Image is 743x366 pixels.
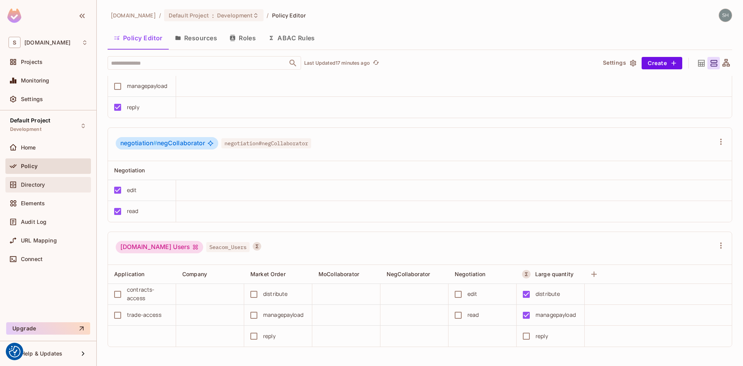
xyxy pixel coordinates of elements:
img: Revisit consent button [9,346,21,357]
button: refresh [371,58,381,68]
span: Market Order [250,271,286,277]
span: Policy Editor [272,12,306,19]
button: Open [288,58,298,69]
span: Help & Updates [21,351,62,357]
span: S [9,37,21,48]
span: refresh [373,59,379,67]
div: managepayload [536,311,576,319]
div: reply [536,332,548,340]
div: edit [127,186,137,194]
span: Application [114,271,145,277]
div: distribute [263,290,288,298]
div: read [467,311,479,319]
div: read [127,207,139,215]
button: A User Set is a dynamically conditioned role, grouping users based on real-time criteria. [253,242,261,251]
span: Negotiation [455,271,486,277]
div: managepayload [127,82,167,90]
button: A Resource Set is a dynamically conditioned resource, defined by real-time criteria. [522,270,531,278]
span: # [153,139,157,147]
span: : [212,12,214,19]
span: Company [182,271,207,277]
span: Negotiation [114,167,145,174]
span: Directory [21,182,45,188]
span: Projects [21,59,43,65]
div: reply [127,103,139,112]
div: [DOMAIN_NAME] Users [116,241,203,253]
img: shyamalan.chemmery@testshipping.com [719,9,732,22]
span: Development [10,126,41,132]
span: Connect [21,256,43,262]
span: negotiation#negCollaborator [221,138,311,148]
span: the active workspace [111,12,156,19]
span: Click to refresh data [370,58,381,68]
span: Audit Log [21,219,46,225]
span: MoCollaborator [318,271,359,277]
span: Elements [21,200,45,206]
button: Policy Editor [108,28,169,48]
div: distribute [536,290,560,298]
span: Policy [21,163,38,169]
span: URL Mapping [21,237,57,244]
li: / [267,12,269,19]
span: negotiation [120,139,157,147]
button: ABAC Rules [262,28,321,48]
span: Seacom_Users [206,242,250,252]
button: Resources [169,28,223,48]
p: Last Updated 17 minutes ago [304,60,370,66]
div: edit [467,290,478,298]
button: Upgrade [6,322,90,335]
span: Default Project [169,12,209,19]
div: reply [263,332,276,340]
div: trade-access [127,311,161,319]
span: Home [21,144,36,151]
span: negCollaborator [120,139,205,147]
span: Workspace: sea.live [24,40,70,46]
button: Settings [600,57,639,69]
button: Roles [223,28,262,48]
button: Consent Preferences [9,346,21,357]
span: Large quantity [535,271,574,277]
span: Default Project [10,117,50,124]
span: Monitoring [21,77,50,84]
button: Create [642,57,682,69]
div: managepayload [263,311,303,319]
span: Settings [21,96,43,102]
span: NegCollaborator [387,271,430,277]
span: Development [217,12,253,19]
img: SReyMgAAAABJRU5ErkJggg== [7,9,21,23]
li: / [159,12,161,19]
div: contracts-access [127,285,169,302]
